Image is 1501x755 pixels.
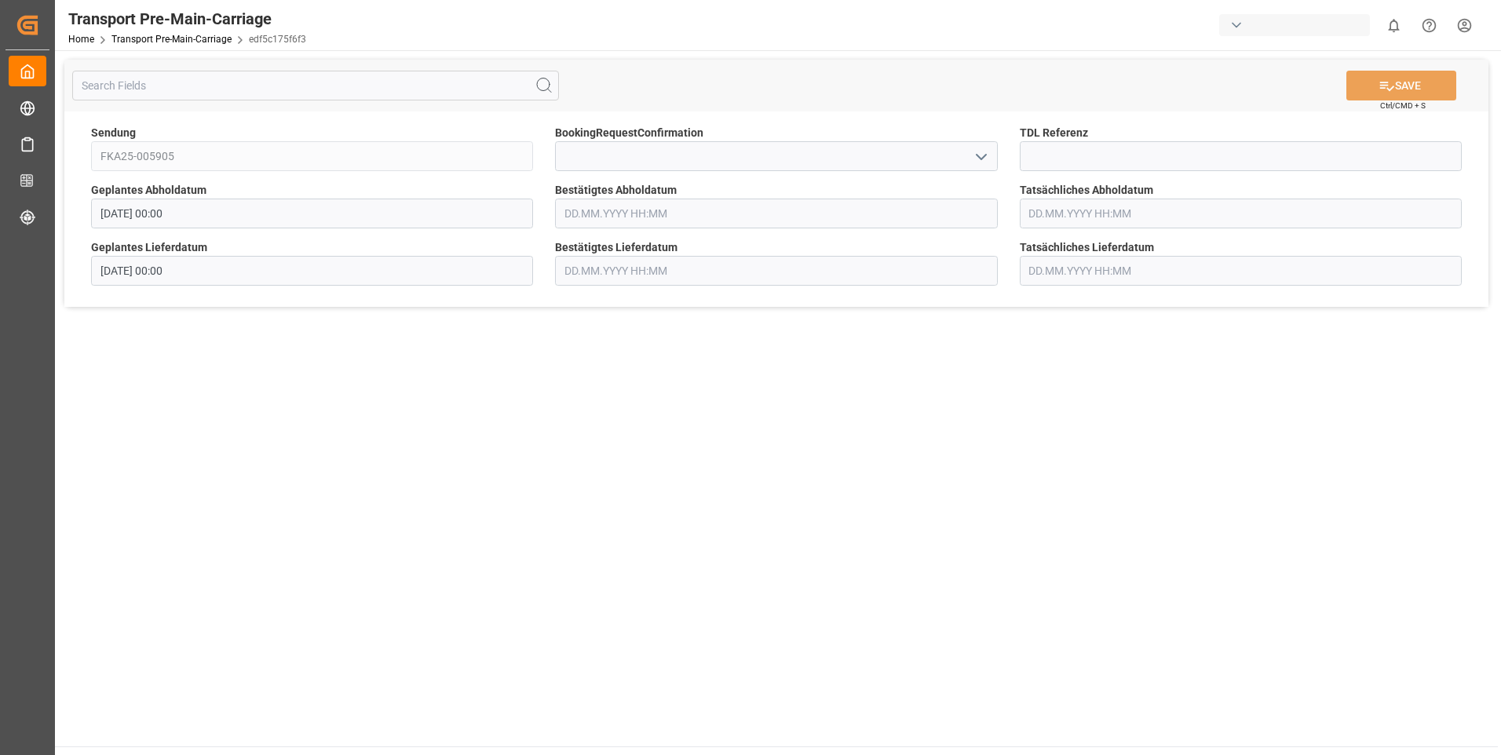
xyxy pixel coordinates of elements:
[555,182,677,199] span: Bestätigtes Abholdatum
[91,125,136,141] span: Sendung
[72,71,559,100] input: Search Fields
[1020,256,1462,286] input: DD.MM.YYYY HH:MM
[1020,199,1462,228] input: DD.MM.YYYY HH:MM
[555,256,997,286] input: DD.MM.YYYY HH:MM
[555,125,703,141] span: BookingRequestConfirmation
[555,199,997,228] input: DD.MM.YYYY HH:MM
[68,34,94,45] a: Home
[91,256,533,286] input: DD.MM.YYYY HH:MM
[1020,125,1088,141] span: TDL Referenz
[111,34,232,45] a: Transport Pre-Main-Carriage
[91,182,206,199] span: Geplantes Abholdatum
[968,144,992,169] button: open menu
[68,7,306,31] div: Transport Pre-Main-Carriage
[555,239,677,256] span: Bestätigtes Lieferdatum
[1020,239,1154,256] span: Tatsächliches Lieferdatum
[1346,71,1456,100] button: SAVE
[1020,182,1153,199] span: Tatsächliches Abholdatum
[1380,100,1426,111] span: Ctrl/CMD + S
[1412,8,1447,43] button: Help Center
[91,239,207,256] span: Geplantes Lieferdatum
[91,199,533,228] input: DD.MM.YYYY HH:MM
[1376,8,1412,43] button: show 0 new notifications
